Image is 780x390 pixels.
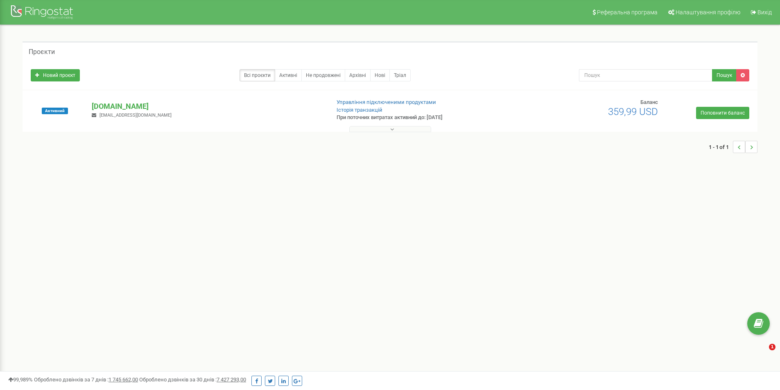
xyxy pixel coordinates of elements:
span: Оброблено дзвінків за 30 днів : [139,376,246,383]
a: Новий проєкт [31,69,80,81]
a: Всі проєкти [240,69,275,81]
h5: Проєкти [29,48,55,56]
span: Оброблено дзвінків за 7 днів : [34,376,138,383]
span: Налаштування профілю [676,9,740,16]
a: Тріал [389,69,411,81]
nav: ... [709,133,757,161]
iframe: Intercom live chat [752,344,772,363]
p: [DOMAIN_NAME] [92,101,323,112]
u: 7 427 293,00 [217,376,246,383]
span: 1 - 1 of 1 [709,141,733,153]
input: Пошук [579,69,712,81]
a: Не продовжені [301,69,345,81]
span: Активний [42,108,68,114]
button: Пошук [712,69,737,81]
a: Поповнити баланс [696,107,749,119]
p: При поточних витратах активний до: [DATE] [337,114,507,122]
span: Реферальна програма [597,9,658,16]
a: Управління підключеними продуктами [337,99,436,105]
span: 99,989% [8,376,33,383]
span: 1 [769,344,775,350]
span: Вихід [757,9,772,16]
a: Активні [275,69,302,81]
a: Архівні [345,69,371,81]
u: 1 745 662,00 [109,376,138,383]
a: Нові [370,69,390,81]
span: 359,99 USD [608,106,658,117]
a: Історія транзакцій [337,107,382,113]
span: [EMAIL_ADDRESS][DOMAIN_NAME] [99,113,172,118]
span: Баланс [640,99,658,105]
